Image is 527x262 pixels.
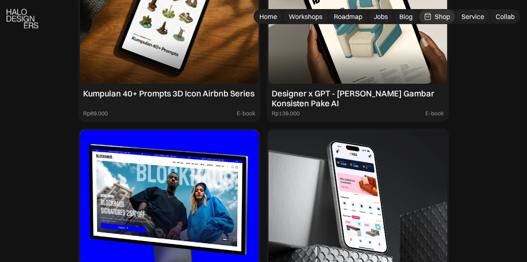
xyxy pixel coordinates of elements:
div: Workshops [289,12,322,21]
div: Service [462,12,484,21]
a: Collab [491,10,520,23]
div: Home [259,12,277,21]
div: Collab [496,12,515,21]
div: Blog [399,12,413,21]
a: Blog [394,10,417,23]
a: Service [457,10,489,23]
div: Jobs [374,12,388,21]
div: Designer x GPT - [PERSON_NAME] Gambar Konsisten Pake AI [272,89,444,108]
div: Rp69.000 [83,110,108,117]
a: Roadmap [329,10,367,23]
div: Kumpulan 40+ Prompts 3D Icon Airbnb Series [83,89,254,98]
div: E-book [237,110,255,117]
a: Shop [419,10,455,23]
a: Jobs [369,10,393,23]
div: Roadmap [334,12,362,21]
a: Workshops [284,10,327,23]
a: Home [254,10,282,23]
div: Rp139.000 [272,110,300,117]
div: Shop [435,12,450,21]
div: E-book [425,110,444,117]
